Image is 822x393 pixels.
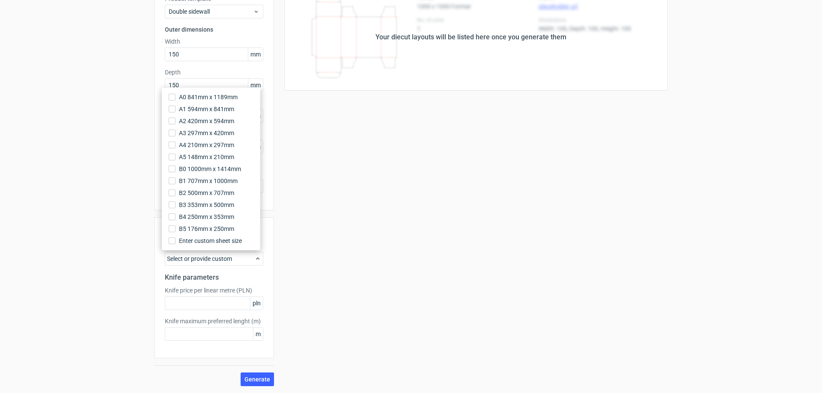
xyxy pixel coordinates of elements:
[179,153,234,161] span: A5 148mm x 210mm
[253,328,263,340] span: m
[179,177,238,185] span: B1 707mm x 1000mm
[375,32,566,42] div: Your diecut layouts will be listed here once you generate them
[179,141,234,149] span: A4 210mm x 297mm
[179,189,234,197] span: B2 500mm x 707mm
[165,286,263,295] label: Knife price per linear metre (PLN)
[241,372,274,386] button: Generate
[179,213,234,221] span: B4 250mm x 353mm
[179,236,242,245] span: Enter custom sheet size
[179,201,234,209] span: B3 353mm x 500mm
[165,252,263,266] div: Select or provide custom
[165,272,263,283] h2: Knife parameters
[179,129,234,137] span: A3 297mm x 420mm
[250,297,263,310] span: pln
[165,37,263,46] label: Width
[179,225,234,233] span: B5 176mm x 250mm
[165,68,263,77] label: Depth
[169,7,253,16] span: Double sidewall
[179,93,238,101] span: A0 841mm x 1189mm
[244,376,270,382] span: Generate
[179,117,234,125] span: A2 420mm x 594mm
[179,165,241,173] span: B0 1000mm x 1414mm
[179,105,234,113] span: A1 594mm x 841mm
[165,25,263,34] h3: Outer dimensions
[248,48,263,61] span: mm
[165,317,263,325] label: Knife maximum preferred lenght (m)
[248,79,263,92] span: mm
